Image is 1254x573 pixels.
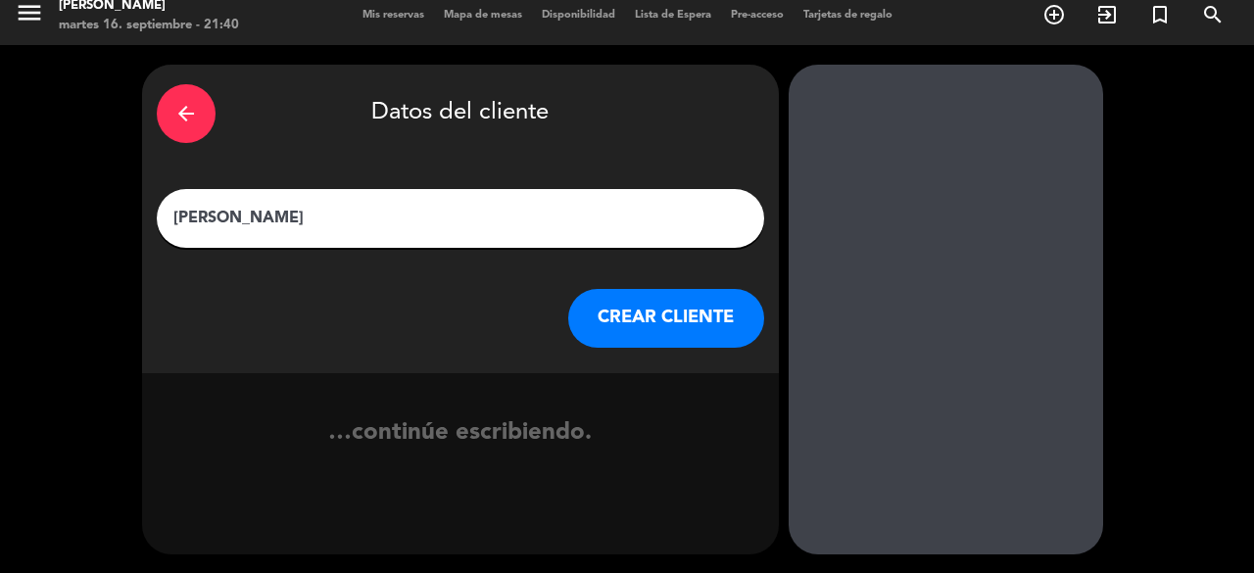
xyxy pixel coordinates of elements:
[174,102,198,125] i: arrow_back
[157,79,764,148] div: Datos del cliente
[171,205,749,232] input: Escriba nombre, correo electrónico o número de teléfono...
[353,10,434,21] span: Mis reservas
[532,10,625,21] span: Disponibilidad
[1095,3,1119,26] i: exit_to_app
[59,16,239,35] div: martes 16. septiembre - 21:40
[434,10,532,21] span: Mapa de mesas
[625,10,721,21] span: Lista de Espera
[1201,3,1225,26] i: search
[568,289,764,348] button: CREAR CLIENTE
[142,414,779,488] div: …continúe escribiendo.
[1148,3,1172,26] i: turned_in_not
[794,10,902,21] span: Tarjetas de regalo
[1042,3,1066,26] i: add_circle_outline
[721,10,794,21] span: Pre-acceso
